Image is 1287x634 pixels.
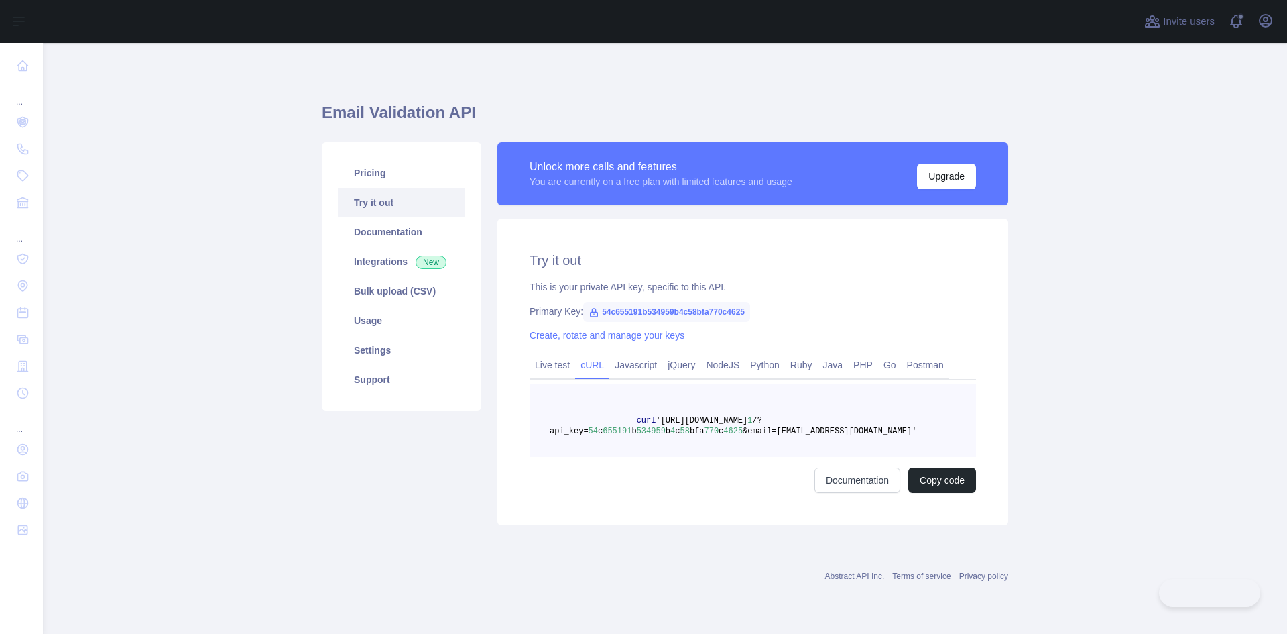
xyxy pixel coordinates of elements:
span: 770 [704,427,719,436]
span: curl [637,416,656,425]
a: NodeJS [700,354,745,376]
a: Create, rotate and manage your keys [530,330,684,341]
span: New [416,256,446,269]
a: Integrations New [338,247,465,276]
span: 1 [747,416,752,425]
div: ... [11,408,32,435]
a: Documentation [814,468,900,493]
span: 54c655191b534959b4c58bfa770c4625 [583,302,750,322]
span: c [675,427,680,436]
span: 534959 [637,427,666,436]
a: jQuery [662,354,700,376]
a: Postman [902,354,949,376]
a: Support [338,365,465,394]
a: cURL [575,354,609,376]
h2: Try it out [530,251,976,270]
a: Privacy policy [959,572,1008,581]
button: Copy code [908,468,976,493]
span: &email=[EMAIL_ADDRESS][DOMAIN_NAME]' [743,427,916,436]
span: 4 [670,427,675,436]
span: bfa [690,427,704,436]
a: Usage [338,306,465,335]
a: Ruby [785,354,818,376]
a: Try it out [338,188,465,217]
a: Settings [338,335,465,365]
a: Terms of service [892,572,951,581]
div: ... [11,81,32,107]
a: Python [745,354,785,376]
a: Pricing [338,158,465,188]
span: 54 [589,427,598,436]
div: You are currently on a free plan with limited features and usage [530,175,792,189]
span: c [719,427,723,436]
div: Primary Key: [530,305,976,318]
span: b [631,427,636,436]
a: Bulk upload (CSV) [338,276,465,306]
div: ... [11,217,32,244]
span: Invite users [1163,14,1215,30]
a: Javascript [609,354,662,376]
a: Go [878,354,902,376]
button: Upgrade [917,164,976,189]
div: This is your private API key, specific to this API. [530,280,976,294]
a: Live test [530,354,575,376]
div: Unlock more calls and features [530,159,792,175]
span: c [598,427,603,436]
span: 4625 [723,427,743,436]
span: '[URL][DOMAIN_NAME] [656,416,747,425]
a: Documentation [338,217,465,247]
span: 58 [680,427,689,436]
a: PHP [848,354,878,376]
h1: Email Validation API [322,102,1008,134]
span: 655191 [603,427,631,436]
iframe: Toggle Customer Support [1159,579,1260,607]
span: b [666,427,670,436]
a: Java [818,354,849,376]
a: Abstract API Inc. [825,572,885,581]
button: Invite users [1142,11,1217,32]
